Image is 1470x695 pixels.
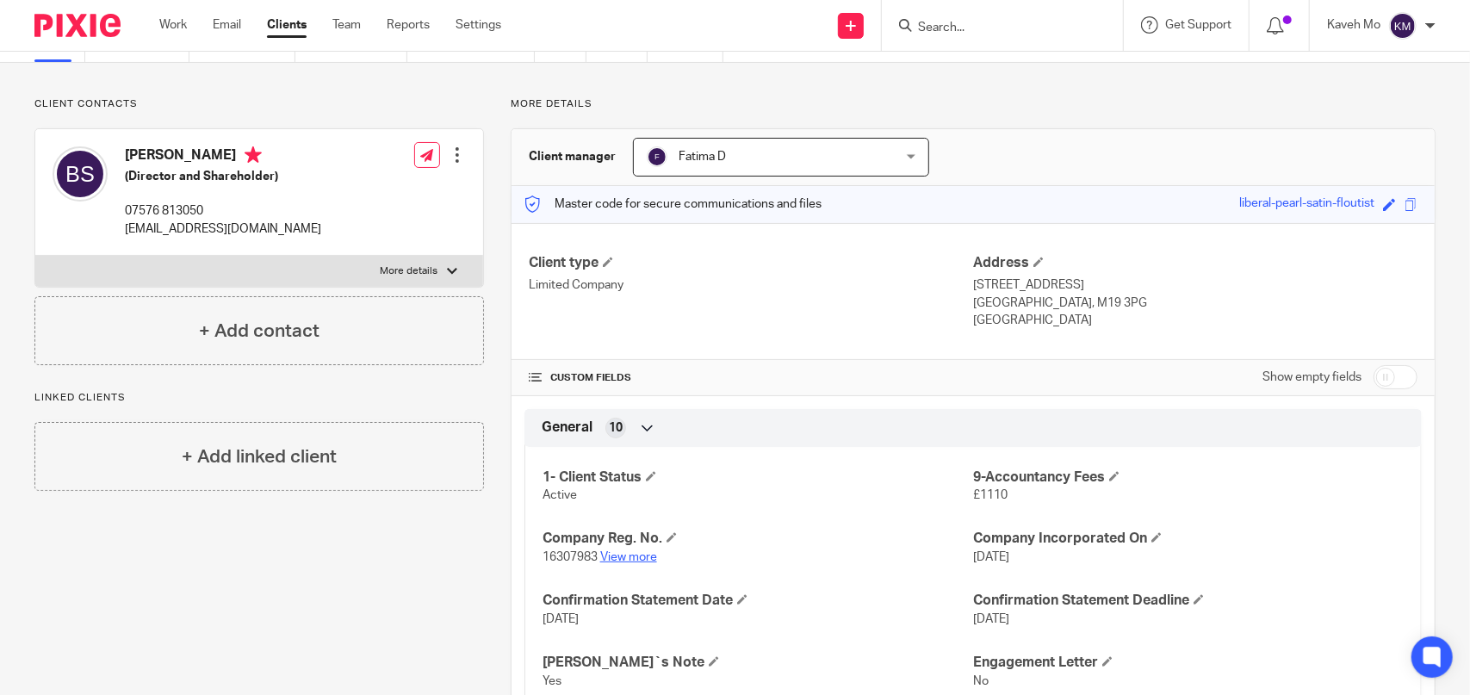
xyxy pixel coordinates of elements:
[543,551,598,563] span: 16307983
[542,419,592,437] span: General
[543,469,973,487] h4: 1- Client Status
[543,530,973,548] h4: Company Reg. No.
[125,220,321,238] p: [EMAIL_ADDRESS][DOMAIN_NAME]
[34,391,484,405] p: Linked clients
[245,146,262,164] i: Primary
[973,613,1009,625] span: [DATE]
[543,675,561,687] span: Yes
[973,469,1404,487] h4: 9-Accountancy Fees
[647,146,667,167] img: svg%3E
[182,444,337,470] h4: + Add linked client
[916,21,1071,36] input: Search
[973,654,1404,672] h4: Engagement Letter
[125,168,321,185] h5: (Director and Shareholder)
[973,551,1009,563] span: [DATE]
[524,195,822,213] p: Master code for secure communications and files
[1327,16,1380,34] p: Kaveh Mo
[529,276,973,294] p: Limited Company
[973,489,1008,501] span: £1110
[456,16,501,34] a: Settings
[387,16,430,34] a: Reports
[543,592,973,610] h4: Confirmation Statement Date
[543,613,579,625] span: [DATE]
[332,16,361,34] a: Team
[1165,19,1231,31] span: Get Support
[1389,12,1417,40] img: svg%3E
[529,371,973,385] h4: CUSTOM FIELDS
[34,14,121,37] img: Pixie
[973,312,1417,329] p: [GEOGRAPHIC_DATA]
[973,592,1404,610] h4: Confirmation Statement Deadline
[125,202,321,220] p: 07576 813050
[1239,195,1374,214] div: liberal-pearl-satin-floutist
[973,295,1417,312] p: [GEOGRAPHIC_DATA], M19 3PG
[159,16,187,34] a: Work
[543,489,577,501] span: Active
[34,97,484,111] p: Client contacts
[529,254,973,272] h4: Client type
[381,264,438,278] p: More details
[609,419,623,437] span: 10
[53,146,108,202] img: svg%3E
[600,551,657,563] a: View more
[529,148,616,165] h3: Client manager
[267,16,307,34] a: Clients
[973,675,989,687] span: No
[679,151,726,163] span: Fatima D
[973,276,1417,294] p: [STREET_ADDRESS]
[543,654,973,672] h4: [PERSON_NAME]`s Note
[1262,369,1361,386] label: Show empty fields
[125,146,321,168] h4: [PERSON_NAME]
[511,97,1436,111] p: More details
[973,530,1404,548] h4: Company Incorporated On
[213,16,241,34] a: Email
[199,318,319,344] h4: + Add contact
[973,254,1417,272] h4: Address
